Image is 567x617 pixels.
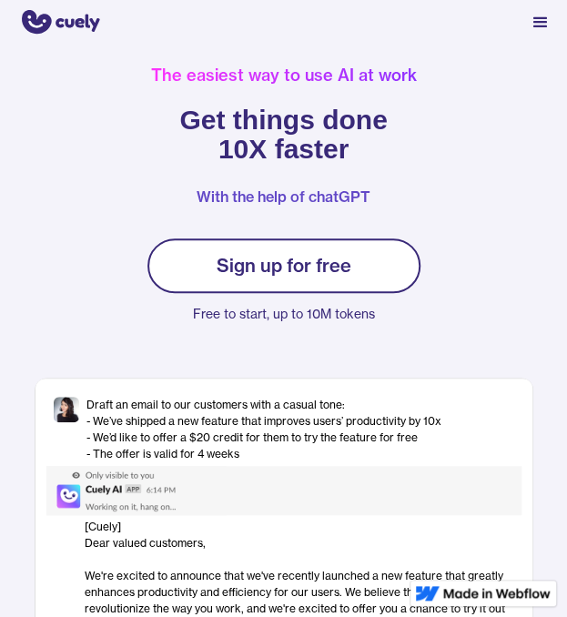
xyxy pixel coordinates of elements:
div: The easiest way to use AI at work [151,67,417,84]
a: Sign up for free [147,238,420,293]
h1: Get things done 10X faster [179,106,387,164]
div: Sign up for free [217,255,351,277]
img: Made in Webflow [443,588,551,599]
div: menu [521,5,558,41]
p: Free to start, up to 10M tokens [147,302,420,326]
div: Draft an email to our customers with a casual tone: - We’ve shipped a new feature that improves u... [86,397,441,462]
p: With the help of chatGPT [197,182,370,211]
a: home [9,8,100,38]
